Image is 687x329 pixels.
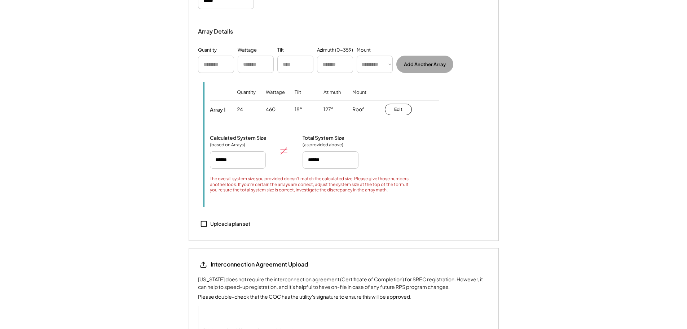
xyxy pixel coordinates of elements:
div: 127° [323,106,334,113]
div: Calculated System Size [210,134,267,141]
div: 24 [237,106,243,113]
div: Array 1 [210,106,225,113]
div: Wattage [266,89,285,105]
div: Interconnection Agreement Upload [211,260,308,268]
div: Roof [352,106,364,113]
div: Mount [352,89,366,105]
div: Azimuth (0-359) [317,47,353,54]
button: Add Another Array [396,56,453,73]
div: 18° [295,106,302,113]
div: Tilt [295,89,301,105]
div: Array Details [198,27,234,36]
button: Edit [385,104,412,115]
div: Quantity [237,89,256,105]
div: (based on Arrays) [210,142,246,148]
div: Please double-check that the COC has the utility's signature to ensure this will be approved. [198,293,411,300]
div: Azimuth [323,89,341,105]
div: [US_STATE] does not require the interconnection agreement (Certificate of Completion) for SREC re... [198,276,489,291]
div: Quantity [198,47,217,54]
div: (as provided above) [303,142,343,148]
div: Tilt [277,47,284,54]
div: Mount [357,47,371,54]
div: Total System Size [303,134,344,141]
div: Upload a plan set [210,220,250,228]
div: Wattage [238,47,257,54]
div: The overall system size you provided doesn't match the calculated size. Please give those numbers... [210,176,417,193]
div: 460 [266,106,276,113]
